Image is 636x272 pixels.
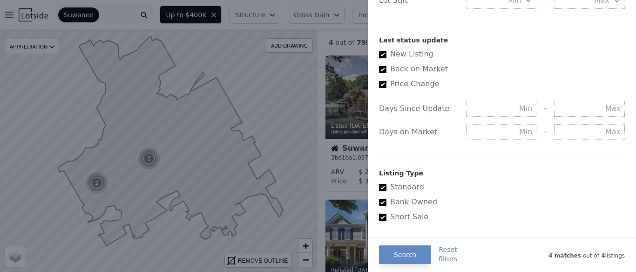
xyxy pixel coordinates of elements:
[379,66,386,73] input: Back on Market
[379,49,617,60] label: New Listing
[379,196,617,208] label: Bank Owned
[466,101,537,117] input: Min
[439,245,457,264] button: Resetfilters
[548,252,581,259] span: 4 matches
[544,124,547,140] div: -
[457,250,625,259] div: out of listings
[379,181,617,193] label: Standard
[554,101,625,117] input: Max
[599,252,605,259] span: 4
[379,63,617,75] label: Back on Market
[466,124,537,140] input: Min
[379,168,625,178] div: Listing Type
[379,184,386,191] input: Standard
[554,124,625,140] input: Max
[379,51,386,58] input: New Listing
[379,199,386,206] input: Bank Owned
[379,126,459,138] div: Days on Market
[379,81,386,88] input: Price Change
[379,78,617,90] label: Price Change
[379,245,431,264] button: Search
[379,103,459,114] div: Days Since Update
[544,101,547,117] div: -
[379,211,617,223] label: Short Sale
[379,214,386,221] input: Short Sale
[379,35,625,45] div: Last status update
